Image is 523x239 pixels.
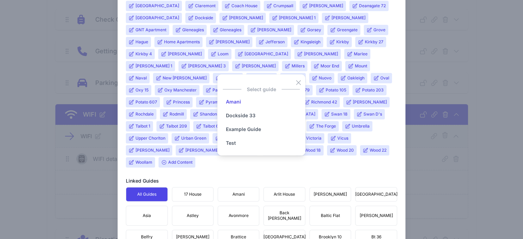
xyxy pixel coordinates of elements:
input: Rodmill [170,111,184,117]
input: Vicus [337,135,348,141]
input: [PERSON_NAME] 3 [188,63,226,69]
button: Baltic Flat [309,206,351,226]
input: [GEOGRAPHIC_DATA] [244,51,288,57]
input: Talbot 602 [203,123,224,129]
input: Wood 22 [370,148,386,153]
input: Moor End [320,63,339,69]
input: [PERSON_NAME] [216,39,250,45]
input: Oval [380,75,389,81]
span: Avonmore [229,213,249,218]
input: New [PERSON_NAME] [163,75,207,81]
button: Arlit House [263,187,305,202]
input: [PERSON_NAME] 1 [135,63,172,69]
button: Amani [218,187,259,202]
input: Jefferson [265,39,285,45]
input: Gleneagles [220,27,241,33]
input: Upper Chorlton [135,135,165,141]
input: Dockside [195,15,213,21]
input: Oakleigh [347,75,364,81]
input: [GEOGRAPHIC_DATA] [135,3,179,9]
input: Kirkby [336,39,349,45]
input: Rochdale [135,111,154,117]
span: [PERSON_NAME] [314,192,347,197]
input: Kingsleigh [301,39,320,45]
input: Grove [373,27,385,33]
input: Oxy Manchester [164,87,197,93]
span: 17 House [184,192,201,197]
input: Kirkby 27 [365,39,383,45]
span: Astley [187,213,199,218]
input: [PERSON_NAME] [185,148,219,153]
input: Naval [135,75,147,81]
input: Gleneagles [182,27,204,33]
input: Kirkby 4 [135,51,152,57]
button: Avonmore [218,206,259,226]
input: Umbrella [352,123,370,129]
input: [PERSON_NAME] [242,63,276,69]
input: Example Guide [223,122,263,136]
input: [PERSON_NAME] [257,27,291,33]
span: All Guides [137,192,156,197]
input: Test [223,136,238,150]
input: Greengate [337,27,358,33]
span: Add Content [159,157,195,167]
input: Crumpsall [273,3,293,9]
input: Gorsey [307,27,321,33]
input: [PERSON_NAME] [168,51,202,57]
span: Select guide [247,85,276,94]
input: Loom [218,51,229,57]
button: [PERSON_NAME] [309,187,351,202]
input: GNT Apartment [135,27,166,33]
span: Amani [232,192,245,197]
button: Astley [172,206,214,226]
input: Richmond 42 [311,99,337,105]
input: Dockside 33 [223,109,258,122]
h2: Linked Guides [126,177,159,184]
input: Talbot 1 [135,123,150,129]
span: Asia [143,213,151,218]
input: The Forge [316,123,336,129]
input: Nuovo [319,75,331,81]
span: Arlit House [274,192,295,197]
input: [PERSON_NAME] [304,51,338,57]
span: Back [PERSON_NAME] [268,210,301,221]
input: [PERSON_NAME] [353,99,387,105]
input: [PERSON_NAME] [309,3,343,9]
input: Talbot 209 [166,123,187,129]
input: Mount [355,63,367,69]
input: Potato 105 [326,87,346,93]
input: Coach House [231,3,258,9]
input: Potato 607 [135,99,157,105]
button: Back [PERSON_NAME] [263,206,305,226]
input: Swan 18 [331,111,348,117]
span: [GEOGRAPHIC_DATA] [355,192,397,197]
input: Marlee [354,51,368,57]
button: Asia [126,206,167,226]
input: Amani [223,95,243,109]
input: Swan D's [363,111,382,117]
input: [GEOGRAPHIC_DATA] [135,15,179,21]
button: [PERSON_NAME] [355,206,397,226]
input: [PERSON_NAME] 1 [279,15,316,21]
input: Claremont [195,3,216,9]
input: Shandon [200,111,217,117]
input: Urban Green [181,135,206,141]
input: Wood 18 [304,148,321,153]
input: [PERSON_NAME] [135,148,170,153]
input: Deansgate 72 [359,3,386,9]
button: [GEOGRAPHIC_DATA] [355,187,397,202]
input: [PERSON_NAME] [331,15,366,21]
button: 17 House [172,187,214,202]
input: Hague [135,39,148,45]
input: Victoria [306,135,322,141]
input: [PERSON_NAME] [229,15,263,21]
input: Millers [292,63,305,69]
span: Baltic Flat [321,213,340,218]
input: Home Apartments [164,39,200,45]
input: Oxy 15 [135,87,149,93]
input: Pyramid [206,99,222,105]
input: Woollam [135,160,152,165]
button: All Guides [126,187,167,202]
input: Wood 20 [337,148,354,153]
span: [PERSON_NAME] [360,213,393,218]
